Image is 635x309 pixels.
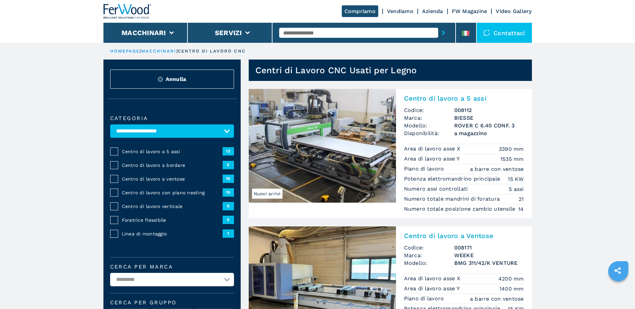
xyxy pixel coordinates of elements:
span: Centro di lavoro a bordare [122,162,223,169]
span: Foratrice flessibile [122,217,223,223]
a: HOMEPAGE [110,48,140,54]
span: Centro di lavoro verticale [122,203,223,210]
button: ResetAnnulla [110,70,234,89]
p: Area di lavoro asse X [404,145,462,152]
span: Modello: [404,259,454,267]
em: 1400 mm [499,285,524,293]
span: | [140,48,141,54]
a: FW Magazine [452,8,487,14]
span: 5 [223,216,234,224]
h3: 008171 [454,244,524,251]
em: 4200 mm [498,275,524,283]
span: 15 [223,188,234,196]
a: macchinari [141,48,176,54]
button: submit-button [438,25,449,40]
h3: WEEKE [454,251,524,259]
p: Numero totale posizione cambio utensile [404,205,517,213]
span: Modello: [404,122,454,129]
em: 1535 mm [500,155,524,163]
span: 10 [223,175,234,183]
p: Area di lavoro asse X [404,275,462,282]
p: Area di lavoro asse Y [404,155,462,163]
a: Vendiamo [387,8,413,14]
span: Codice: [404,106,454,114]
span: Nuovi arrivi [252,189,283,199]
em: 14 [518,205,524,213]
h2: Centro di lavoro a Ventose [404,232,524,240]
span: Centro di lavoro a 5 assi [122,148,223,155]
p: Piano di lavoro [404,295,446,302]
h3: BIESSE [454,114,524,122]
h3: ROVER C 6.40 CONF. 3 [454,122,524,129]
p: Potenza elettromandrino principale [404,175,502,183]
img: Centro di lavoro a 5 assi BIESSE ROVER C 6.40 CONF. 3 [249,89,396,203]
h3: 008112 [454,106,524,114]
label: Categoria [110,116,234,121]
span: Cerca per Gruppo [110,300,234,305]
span: 9 [223,202,234,210]
p: Numero totale mandrini di foratura [404,195,502,203]
span: a magazzino [454,129,524,137]
p: Area di lavoro asse Y [404,285,462,292]
span: Annulla [166,75,186,83]
button: Servizi [215,29,242,37]
div: Contattaci [477,23,532,43]
span: 5 [223,161,234,169]
img: Ferwood [103,4,152,19]
button: Macchinari [122,29,166,37]
span: Disponibilità: [404,129,454,137]
p: Numero assi controllati [404,185,470,193]
span: | [176,48,178,54]
a: Azienda [422,8,443,14]
span: Marca: [404,114,454,122]
em: 3390 mm [499,145,524,153]
span: Centro di lavoro a ventose [122,176,223,182]
em: a barre con ventose [470,295,524,303]
p: centro di lavoro cnc [178,48,246,54]
label: Cerca per marca [110,264,234,270]
img: Contattaci [483,29,490,36]
em: 15 KW [508,175,524,183]
a: sharethis [609,262,626,279]
h1: Centri di Lavoro CNC Usati per Legno [255,65,417,76]
a: Video Gallery [496,8,532,14]
span: Codice: [404,244,454,251]
span: 1 [223,229,234,237]
a: Compriamo [342,5,378,17]
h3: BMG 311/42/K VENTURE [454,259,524,267]
em: 21 [519,195,524,203]
img: Reset [158,77,163,82]
em: a barre con ventose [470,165,524,173]
span: Marca: [404,251,454,259]
a: Centro di lavoro a 5 assi BIESSE ROVER C 6.40 CONF. 3Nuovi arriviCentro di lavoro a 5 assiCodice:... [249,89,532,218]
span: Centro di lavoro con piano nesting [122,189,223,196]
span: 13 [223,147,234,155]
em: 5 assi [509,185,524,193]
h2: Centro di lavoro a 5 assi [404,94,524,102]
p: Piano di lavoro [404,165,446,173]
span: Linea di montaggio [122,230,223,237]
